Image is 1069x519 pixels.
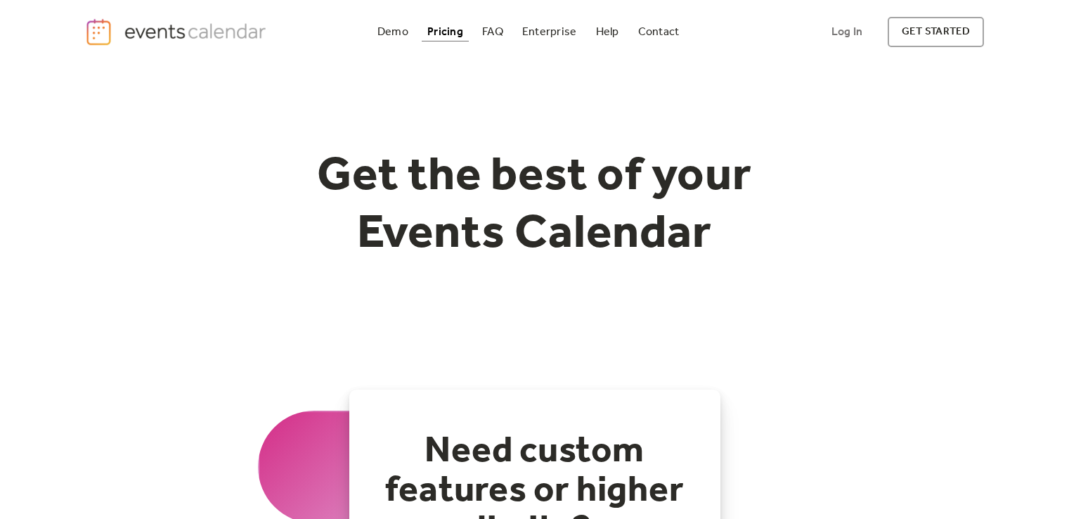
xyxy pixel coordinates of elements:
[265,148,805,263] h1: Get the best of your Events Calendar
[427,28,463,36] div: Pricing
[590,23,625,41] a: Help
[482,28,503,36] div: FAQ
[633,23,685,41] a: Contact
[888,17,984,47] a: get started
[596,28,619,36] div: Help
[372,23,414,41] a: Demo
[638,28,680,36] div: Contact
[477,23,509,41] a: FAQ
[522,28,576,36] div: Enterprise
[517,23,582,41] a: Enterprise
[817,17,876,47] a: Log In
[377,28,408,36] div: Demo
[422,23,469,41] a: Pricing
